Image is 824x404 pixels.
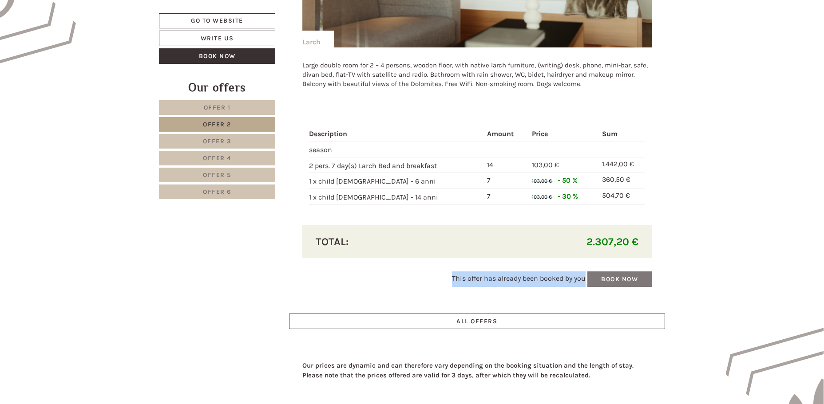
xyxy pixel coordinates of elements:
strong: Our prices are dynamic and can therefore vary depending on the booking situation and the length o... [302,361,634,379]
span: Offer 1 [204,104,231,111]
td: 504,70 € [598,189,645,205]
td: 1 x child [DEMOGRAPHIC_DATA] - 6 anni [309,173,484,189]
td: 14 [483,157,528,173]
td: 1 x child [DEMOGRAPHIC_DATA] - 14 anni [309,189,484,205]
span: This offer has already been booked by you [452,275,586,283]
p: Large double room for 2 – 4 persons, wooden floor, with native larch furniture, (writing) desk, p... [302,61,652,89]
div: Larch [302,31,334,47]
a: Book now [159,48,275,64]
th: Description [309,127,484,141]
span: Offer 2 [203,121,231,128]
td: 360,50 € [598,173,645,189]
span: 103,00 € [532,178,552,184]
td: 2 pers. 7 day(s) Larch Bed and breakfast [309,157,484,173]
div: Total: [309,234,477,249]
span: Offer 3 [203,137,232,145]
a: Write us [159,31,275,46]
td: 1.442,00 € [598,157,645,173]
span: Offer 6 [203,188,231,196]
div: [DATE] [159,7,190,22]
div: Our offers [159,79,275,96]
td: 7 [483,173,528,189]
a: ALL OFFERS [289,314,666,329]
td: season [309,141,484,157]
span: 103,00 € [532,194,552,200]
div: Hotel B&B Feldmessner [13,26,103,33]
small: 11:12 [13,43,103,49]
th: Sum [598,127,645,141]
span: Offer 4 [203,154,231,162]
td: 7 [483,189,528,205]
th: Amount [483,127,528,141]
span: - 50 % [558,176,578,184]
a: Go to website [159,13,275,28]
button: Send [302,234,349,249]
span: 2.307,20 € [586,235,638,248]
div: Hello, how can we help you? [7,24,107,51]
span: 103,00 € [532,161,559,169]
span: Offer 5 [203,171,231,179]
span: - 30 % [558,192,578,200]
th: Price [528,127,598,141]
